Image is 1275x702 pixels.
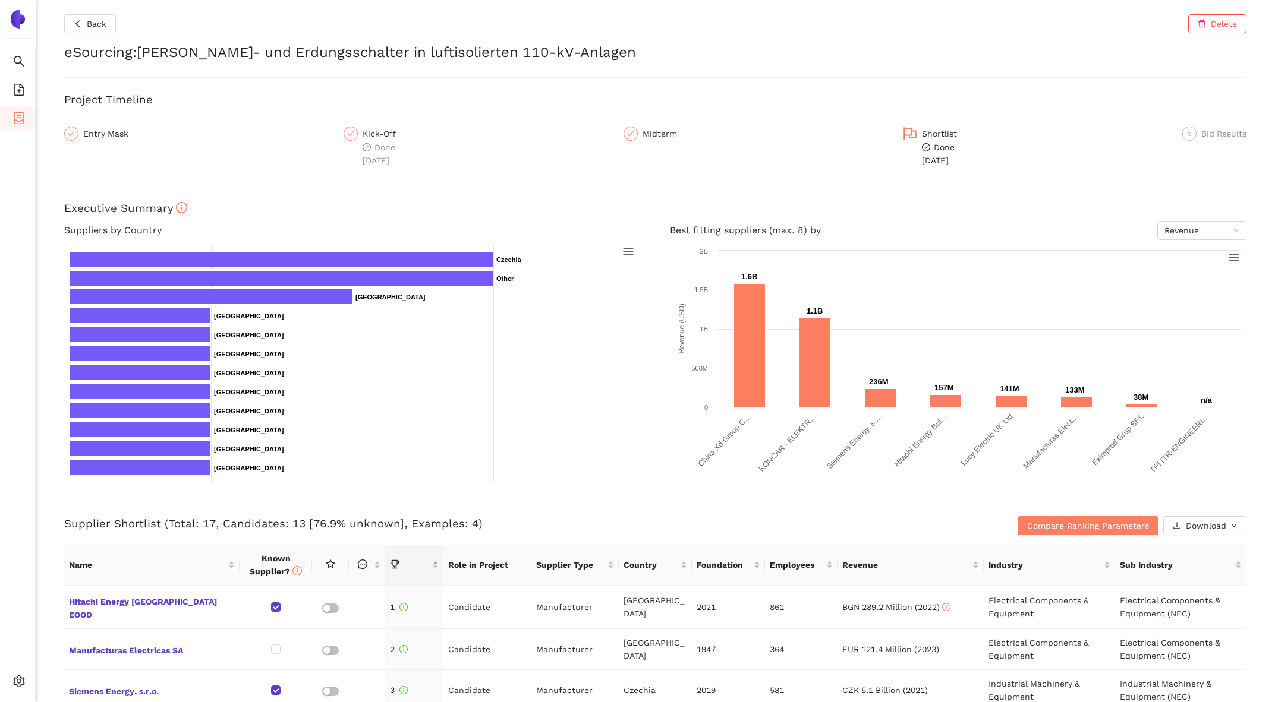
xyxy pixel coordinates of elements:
[619,629,692,670] td: [GEOGRAPHIC_DATA]
[643,127,684,141] div: Midterm
[807,306,823,315] text: 1.1B
[69,593,235,621] span: Hitachi Energy [GEOGRAPHIC_DATA] EOOD
[390,602,408,612] span: 1
[627,130,634,137] span: check
[214,407,284,415] text: [GEOGRAPHIC_DATA]
[692,629,765,670] td: 1947
[214,445,284,453] text: [GEOGRAPHIC_DATA]
[363,143,395,165] span: Done [DATE]
[704,404,707,411] text: 0
[176,202,187,213] span: info-circle
[1018,516,1158,535] button: Compare Ranking Parameters
[1164,222,1239,239] span: Revenue
[214,426,284,434] text: [GEOGRAPHIC_DATA]
[700,248,707,255] text: 2B
[443,629,531,670] td: Candidate
[765,545,838,586] th: this column's title is Employees,this column is sortable
[496,275,514,282] text: Other
[443,586,531,629] td: Candidate
[83,127,136,141] div: Entry Mask
[13,108,25,132] span: container
[358,559,367,569] span: message
[74,20,82,29] span: left
[624,558,678,571] span: Country
[1120,558,1233,571] span: Sub Industry
[326,559,335,569] span: star
[692,545,765,586] th: this column's title is Foundation,this column is sortable
[390,644,408,654] span: 2
[770,558,824,571] span: Employees
[903,127,1175,167] div: Shortlistcheck-circleDone[DATE]
[1201,396,1213,404] text: n/a
[87,17,106,30] span: Back
[64,14,116,33] button: leftBack
[399,603,408,611] span: info-circle
[347,130,354,137] span: check
[1148,412,1211,475] text: TPI (TR-ENGINEERI…
[765,586,838,629] td: 861
[214,331,284,339] text: [GEOGRAPHIC_DATA]
[1231,523,1237,530] span: down
[988,558,1101,571] span: Industry
[984,586,1115,629] td: Electrical Components & Equipment
[355,293,426,301] text: [GEOGRAPHIC_DATA]
[214,388,284,396] text: [GEOGRAPHIC_DATA]
[1021,412,1079,470] text: Manufacturas Elect…
[69,558,226,571] span: Name
[496,256,521,263] text: Czechia
[1090,412,1145,467] text: Eximprod Grup SRL
[1186,519,1226,532] span: Download
[1115,629,1246,670] td: Electrical Components & Equipment (NEC)
[700,325,707,333] text: 1B
[68,130,75,137] span: check
[1163,516,1246,535] button: downloadDownloaddown
[765,629,838,670] td: 364
[1134,393,1148,401] text: 38M
[842,644,939,654] span: EUR 121.4 Million (2023)
[390,685,408,695] span: 3
[536,558,605,571] span: Supplier Type
[292,566,302,575] span: info-circle
[363,127,403,141] div: Kick-Off
[984,629,1115,670] td: Electrical Components & Equipment
[1115,586,1246,629] td: Electrical Components & Equipment (NEC)
[934,383,954,392] text: 157M
[922,143,955,165] span: Done [DATE]
[399,645,408,653] span: info-circle
[13,80,25,103] span: file-add
[959,412,1014,467] text: Lucy Electric UK Ltd
[531,586,619,629] td: Manufacturer
[842,685,928,695] span: CZK 5.1 Billion (2021)
[869,377,889,386] text: 236M
[349,545,385,586] th: this column is sortable
[64,127,336,141] div: Entry Mask
[64,545,240,586] th: this column's title is Name,this column is sortable
[1000,384,1019,393] text: 141M
[903,127,917,141] span: flag
[64,516,852,532] h3: Supplier Shortlist (Total: 17, Candidates: 13 [76.9% unknown], Examples: 4)
[694,286,708,293] text: 1.5B
[677,303,685,354] text: Revenue (USD)
[757,412,818,473] text: KONČAR - ELEKTR…
[838,545,984,586] th: this column's title is Revenue,this column is sortable
[64,43,1246,63] h2: eSourcing : [PERSON_NAME]- und Erdungsschalter in luftisolierten 110-kV-Anlagen
[214,464,284,472] text: [GEOGRAPHIC_DATA]
[250,554,302,576] span: Known Supplier?
[696,412,753,469] text: China Xd Group C…
[13,671,25,695] span: setting
[69,641,235,657] span: Manufacturas Electricas SA
[691,365,708,372] text: 500M
[214,369,284,377] text: [GEOGRAPHIC_DATA]
[1211,17,1237,30] span: Delete
[214,312,284,320] text: [GEOGRAPHIC_DATA]
[619,586,692,629] td: [GEOGRAPHIC_DATA]
[1115,545,1246,586] th: this column's title is Sub Industry,this column is sortable
[824,412,883,471] text: Siemens Energy, s.…
[69,682,235,698] span: Siemens Energy, s.r.o.
[64,221,641,240] h4: Suppliers by Country
[892,412,949,469] text: Hitachi Energy Bul…
[619,545,692,586] th: this column's title is Country,this column is sortable
[13,51,25,75] span: search
[1027,519,1149,532] span: Compare Ranking Parameters
[214,350,284,358] text: [GEOGRAPHIC_DATA]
